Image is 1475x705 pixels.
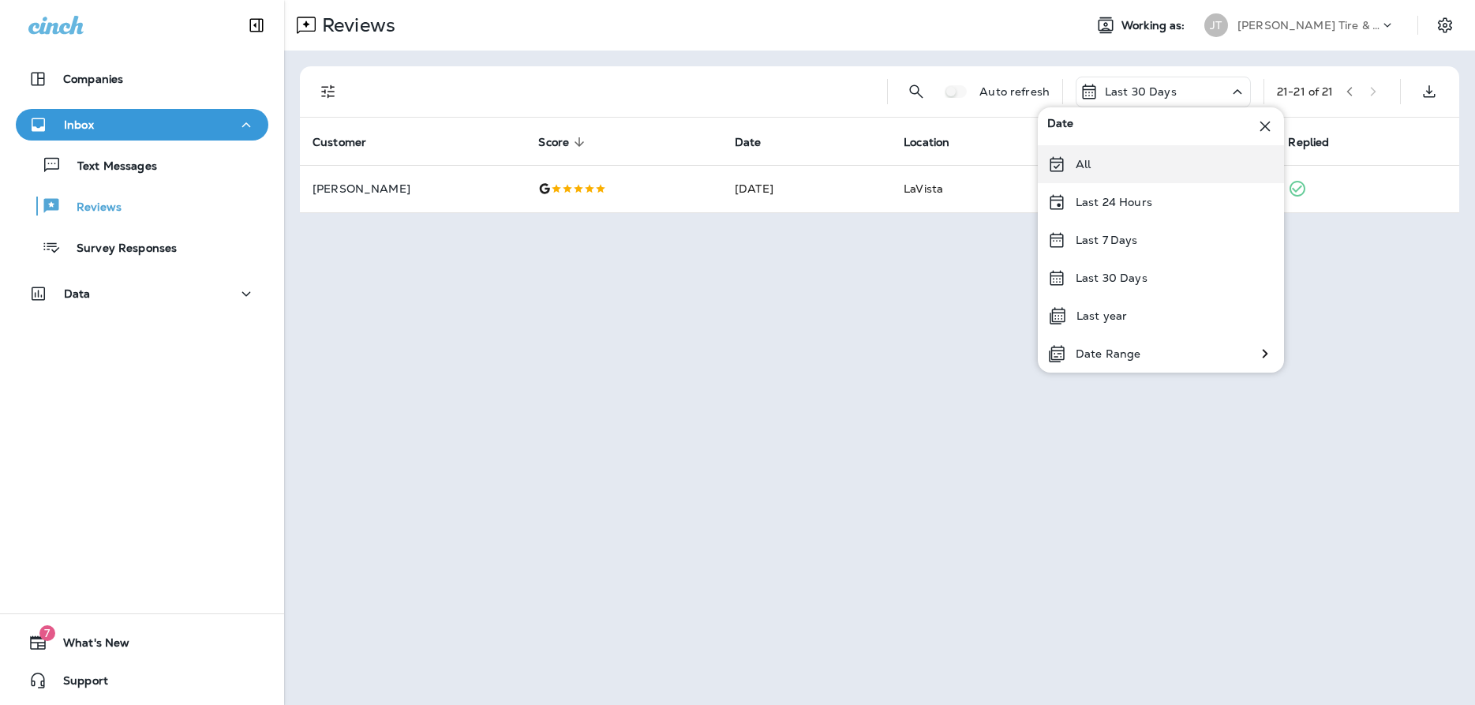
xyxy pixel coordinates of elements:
[313,182,513,195] p: [PERSON_NAME]
[16,148,268,182] button: Text Messages
[538,136,569,149] span: Score
[62,159,157,174] p: Text Messages
[1237,19,1380,32] p: [PERSON_NAME] Tire & Auto
[1121,19,1189,32] span: Working as:
[904,135,970,149] span: Location
[1277,85,1334,98] div: 21 - 21 of 21
[16,278,268,309] button: Data
[1288,135,1350,149] span: Replied
[1047,117,1074,136] span: Date
[735,135,782,149] span: Date
[16,665,268,696] button: Support
[16,627,268,658] button: 7What's New
[1076,272,1147,284] p: Last 30 Days
[61,242,177,257] p: Survey Responses
[904,182,943,196] span: LaVista
[64,287,91,300] p: Data
[1204,13,1228,37] div: JT
[1076,158,1091,171] p: All
[61,201,122,216] p: Reviews
[1105,85,1177,98] p: Last 30 Days
[16,109,268,141] button: Inbox
[234,9,279,41] button: Collapse Sidebar
[63,73,123,85] p: Companies
[1413,76,1445,107] button: Export as CSV
[722,165,891,212] td: [DATE]
[16,63,268,95] button: Companies
[39,625,55,641] span: 7
[1076,347,1140,360] p: Date Range
[64,118,94,131] p: Inbox
[1288,136,1329,149] span: Replied
[904,136,949,149] span: Location
[1076,309,1127,322] p: Last year
[316,13,395,37] p: Reviews
[1076,234,1138,246] p: Last 7 Days
[900,76,932,107] button: Search Reviews
[313,135,387,149] span: Customer
[47,674,108,693] span: Support
[313,136,366,149] span: Customer
[735,136,762,149] span: Date
[47,636,129,655] span: What's New
[1076,196,1152,208] p: Last 24 Hours
[979,85,1050,98] p: Auto refresh
[1431,11,1459,39] button: Settings
[538,135,590,149] span: Score
[16,189,268,223] button: Reviews
[313,76,344,107] button: Filters
[16,231,268,264] button: Survey Responses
